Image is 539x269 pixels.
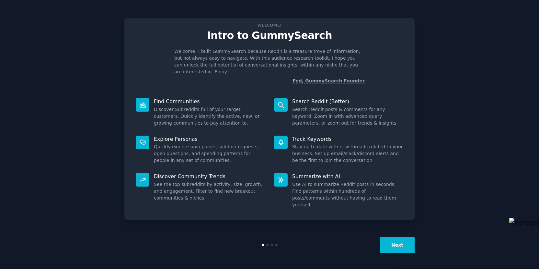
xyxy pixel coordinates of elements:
p: Search Reddit (Better) [292,98,403,105]
p: Intro to GummySearch [131,30,408,41]
dd: Quickly explore pain points, solution requests, open questions, and spending patterns for people ... [154,143,265,164]
p: Explore Personas [154,136,265,142]
p: Find Communities [154,98,265,105]
dd: See the top subreddits by activity, size, growth, and engagement. Filter to find new breakout com... [154,181,265,202]
a: Fed, GummySearch Founder [292,78,365,84]
dd: Use AI to summarize Reddit posts in seconds. Find patterns within hundreds of posts/comments with... [292,181,403,208]
p: Discover Community Trends [154,173,265,180]
dd: Stay up to date with new threads related to your business. Set up email/slack/discord alerts and ... [292,143,403,164]
div: - [291,78,365,84]
dd: Discover Subreddits full of your target customers. Quickly identify the active, new, or growing c... [154,106,265,127]
button: Next [380,237,415,253]
p: Track Keywords [292,136,403,142]
dd: Search Reddit posts & comments for any keyword. Zoom in with advanced query parameters, or zoom o... [292,106,403,127]
span: Welcome! [256,22,283,29]
p: Welcome! I built GummySearch because Reddit is a treasure trove of information, but not always ea... [174,48,365,75]
p: Summarize with AI [292,173,403,180]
